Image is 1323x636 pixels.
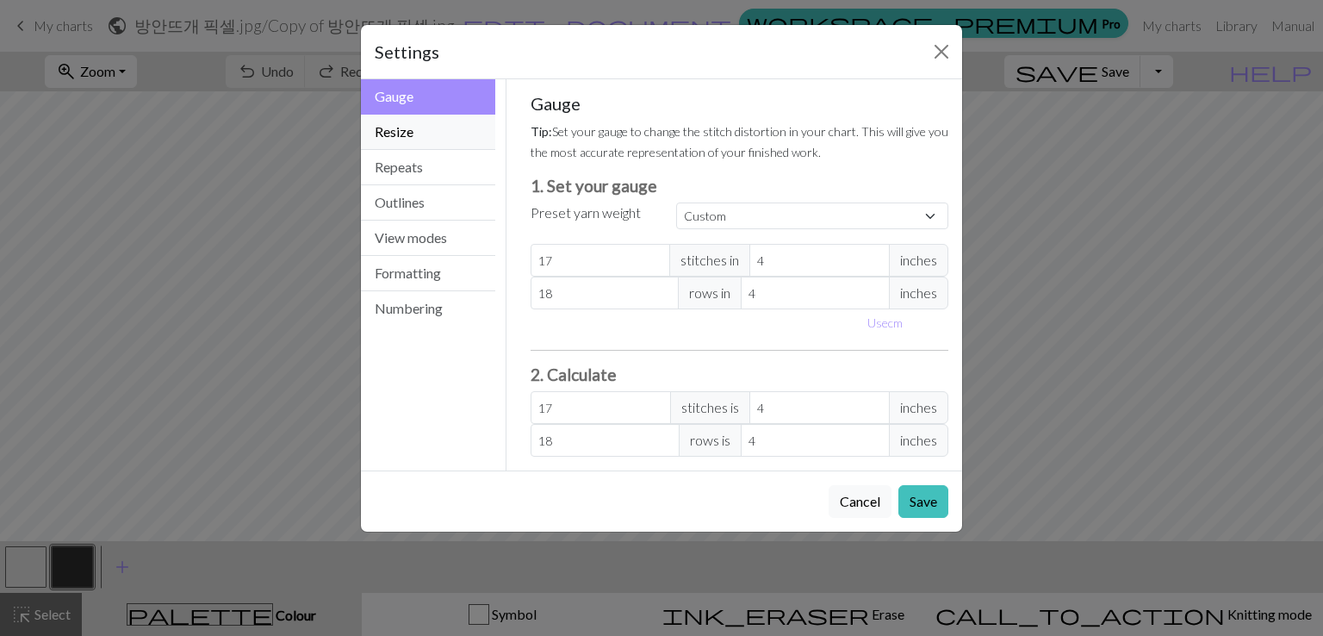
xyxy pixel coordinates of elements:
[531,203,641,223] label: Preset yarn weight
[361,115,495,150] button: Resize
[829,485,891,518] button: Cancel
[531,93,949,114] h5: Gauge
[361,291,495,326] button: Numbering
[531,176,949,196] h3: 1. Set your gauge
[361,79,495,115] button: Gauge
[361,256,495,291] button: Formatting
[898,485,948,518] button: Save
[669,244,750,277] span: stitches in
[889,244,948,277] span: inches
[860,309,910,336] button: Usecm
[889,391,948,424] span: inches
[531,365,949,384] h3: 2. Calculate
[361,150,495,185] button: Repeats
[670,391,750,424] span: stitches is
[375,39,439,65] h5: Settings
[531,124,948,159] small: Set your gauge to change the stitch distortion in your chart. This will give you the most accurat...
[531,124,552,139] strong: Tip:
[361,221,495,256] button: View modes
[361,185,495,221] button: Outlines
[679,424,742,457] span: rows is
[928,38,955,65] button: Close
[889,424,948,457] span: inches
[678,277,742,309] span: rows in
[889,277,948,309] span: inches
